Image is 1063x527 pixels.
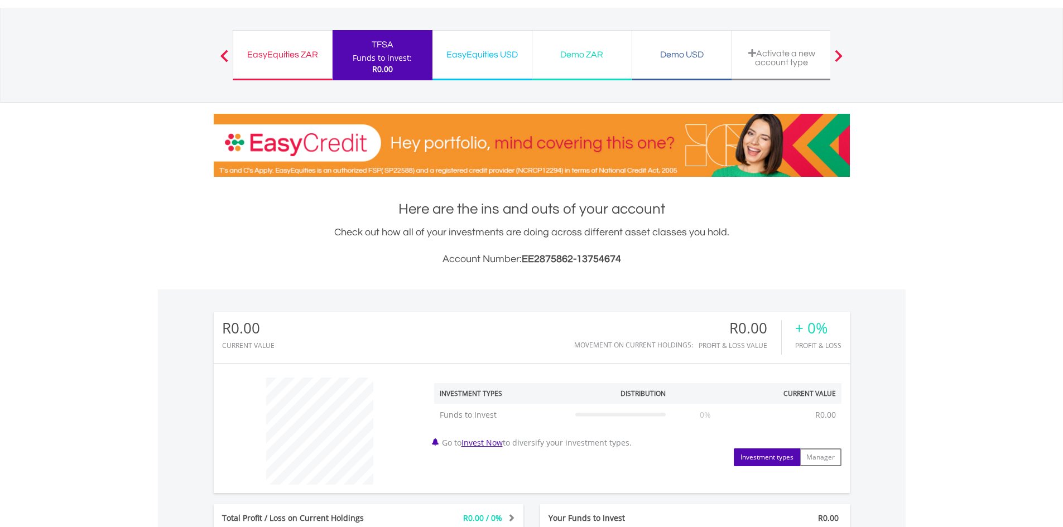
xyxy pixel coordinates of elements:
div: Activate a new account type [739,49,825,67]
div: Distribution [621,389,666,398]
td: R0.00 [810,404,841,426]
span: R0.00 / 0% [463,513,502,523]
div: R0.00 [699,320,781,336]
button: Investment types [734,448,800,466]
div: Demo USD [639,47,725,62]
div: Movement on Current Holdings: [574,341,693,349]
div: Demo ZAR [539,47,625,62]
td: Funds to Invest [434,404,570,426]
div: EasyEquities ZAR [240,47,325,62]
span: R0.00 [372,64,393,74]
h1: Here are the ins and outs of your account [214,199,850,219]
img: EasyCredit Promotion Banner [214,114,850,177]
div: CURRENT VALUE [222,342,275,349]
div: Funds to invest: [353,52,412,64]
div: Go to to diversify your investment types. [426,372,850,466]
h3: Account Number: [214,252,850,267]
div: Your Funds to Invest [540,513,695,524]
div: Total Profit / Loss on Current Holdings [214,513,395,524]
th: Investment Types [434,383,570,404]
th: Current Value [739,383,841,404]
span: EE2875862-13754674 [522,254,621,264]
div: Profit & Loss [795,342,841,349]
div: R0.00 [222,320,275,336]
div: EasyEquities USD [439,47,525,62]
div: Check out how all of your investments are doing across different asset classes you hold. [214,225,850,267]
button: Manager [800,448,841,466]
div: TFSA [339,37,426,52]
div: + 0% [795,320,841,336]
div: Profit & Loss Value [699,342,781,349]
td: 0% [671,404,739,426]
span: R0.00 [818,513,839,523]
a: Invest Now [461,437,503,448]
